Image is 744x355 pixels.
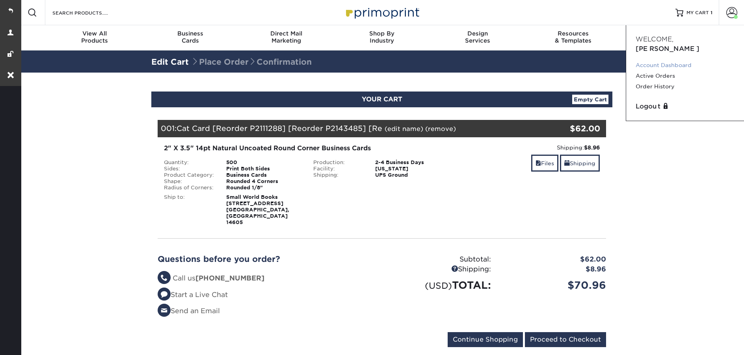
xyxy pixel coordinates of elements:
div: & Support [621,30,717,44]
div: Marketing [238,30,334,44]
div: Rounded 4 Corners [220,178,307,185]
div: $8.96 [497,264,612,275]
div: Shipping: [382,264,497,275]
img: Primoprint [342,4,421,21]
a: Active Orders [636,71,735,81]
a: Send an Email [158,307,220,315]
span: View All [47,30,143,37]
span: Design [430,30,525,37]
strong: Small World Books [STREET_ADDRESS] [GEOGRAPHIC_DATA], [GEOGRAPHIC_DATA] 14605 [226,194,289,225]
span: 1 [711,10,712,15]
div: UPS Ground [369,172,456,178]
div: Shape: [158,178,220,185]
input: SEARCH PRODUCTS..... [52,8,128,17]
div: Production: [307,159,370,166]
div: 2" X 3.5" 14pt Natural Uncoated Round Corner Business Cards [164,144,450,153]
div: Subtotal: [382,254,497,265]
a: Edit Cart [151,57,189,67]
a: Resources& Templates [525,25,621,50]
a: Shipping [560,155,600,172]
div: 001: [158,120,531,137]
small: (USD) [425,280,452,291]
a: Shop ByIndustry [334,25,430,50]
li: Call us [158,273,376,284]
a: Order History [636,81,735,92]
div: Shipping: [462,144,600,151]
strong: [PHONE_NUMBER] [195,274,264,282]
div: Rounded 1/8" [220,185,307,191]
input: Continue Shopping [448,332,523,347]
span: [PERSON_NAME] [636,45,699,52]
div: 2-4 Business Days [369,159,456,166]
a: Files [531,155,558,172]
span: YOUR CART [362,95,402,103]
span: Shop By [334,30,430,37]
a: BusinessCards [143,25,238,50]
div: Products [47,30,143,44]
div: TOTAL: [382,278,497,293]
input: Proceed to Checkout [525,332,606,347]
span: MY CART [686,9,709,16]
div: Radius of Corners: [158,185,220,191]
div: [US_STATE] [369,166,456,172]
a: View AllProducts [47,25,143,50]
a: Empty Cart [572,95,608,104]
div: Business Cards [220,172,307,178]
a: (remove) [425,125,456,133]
div: $62.00 [531,123,600,135]
a: Start a Live Chat [158,291,228,299]
div: Sides: [158,166,220,172]
div: 500 [220,159,307,166]
a: Account Dashboard [636,60,735,71]
span: Resources [525,30,621,37]
div: Print Both Sides [220,166,307,172]
span: Direct Mail [238,30,334,37]
span: Place Order Confirmation [191,57,312,67]
a: DesignServices [430,25,525,50]
span: files [536,160,541,166]
a: Contact& Support [621,25,717,50]
div: & Templates [525,30,621,44]
span: shipping [564,160,570,166]
span: Business [143,30,238,37]
strong: $8.96 [584,144,600,151]
div: Quantity: [158,159,220,166]
h2: Questions before you order? [158,254,376,264]
div: Ship to: [158,194,220,226]
span: Welcome, [636,35,673,43]
a: (edit name) [385,125,423,133]
a: Direct MailMarketing [238,25,334,50]
div: $70.96 [497,278,612,293]
div: Services [430,30,525,44]
span: Contact [621,30,717,37]
div: Facility: [307,166,370,172]
div: Product Category: [158,172,220,178]
div: $62.00 [497,254,612,265]
div: Cards [143,30,238,44]
div: Shipping: [307,172,370,178]
div: Industry [334,30,430,44]
a: Logout [636,102,735,111]
span: Cat Card [Reorder P2111288] [Reorder P2143485] [Re [177,124,382,133]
